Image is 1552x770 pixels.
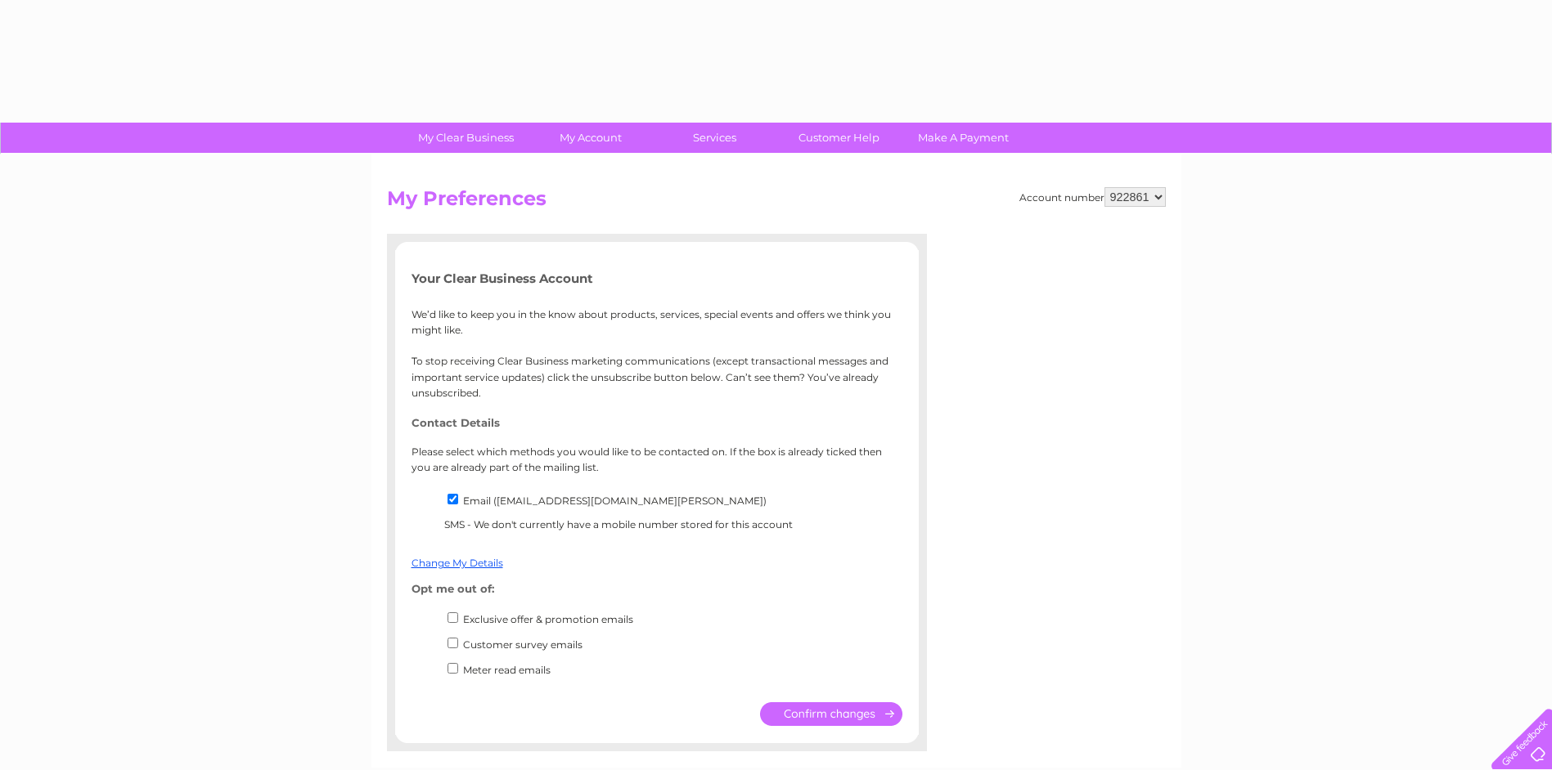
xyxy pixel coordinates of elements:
[523,123,658,153] a: My Account
[463,638,583,651] label: Customer survey emails
[412,444,902,475] p: Please select which methods you would like to be contacted on. If the box is already ticked then ...
[463,495,767,507] label: Email ([EMAIL_ADDRESS][DOMAIN_NAME][PERSON_NAME])
[412,271,902,285] h5: Your Clear Business Account
[463,664,551,676] label: Meter read emails
[398,123,533,153] a: My Clear Business
[412,307,902,401] p: We’d like to keep you in the know about products, services, special events and offers we think yo...
[412,557,503,569] a: Change My Details
[896,123,1031,153] a: Make A Payment
[760,702,902,726] input: Submit
[647,123,782,153] a: Services
[463,613,633,625] label: Exclusive offer & promotion emails
[387,187,1166,218] h2: My Preferences
[772,123,906,153] a: Customer Help
[1019,187,1166,207] div: Account number
[412,417,902,429] h4: Contact Details
[412,583,902,595] h4: Opt me out of:
[444,517,902,540] li: SMS - We don't currently have a mobile number stored for this account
